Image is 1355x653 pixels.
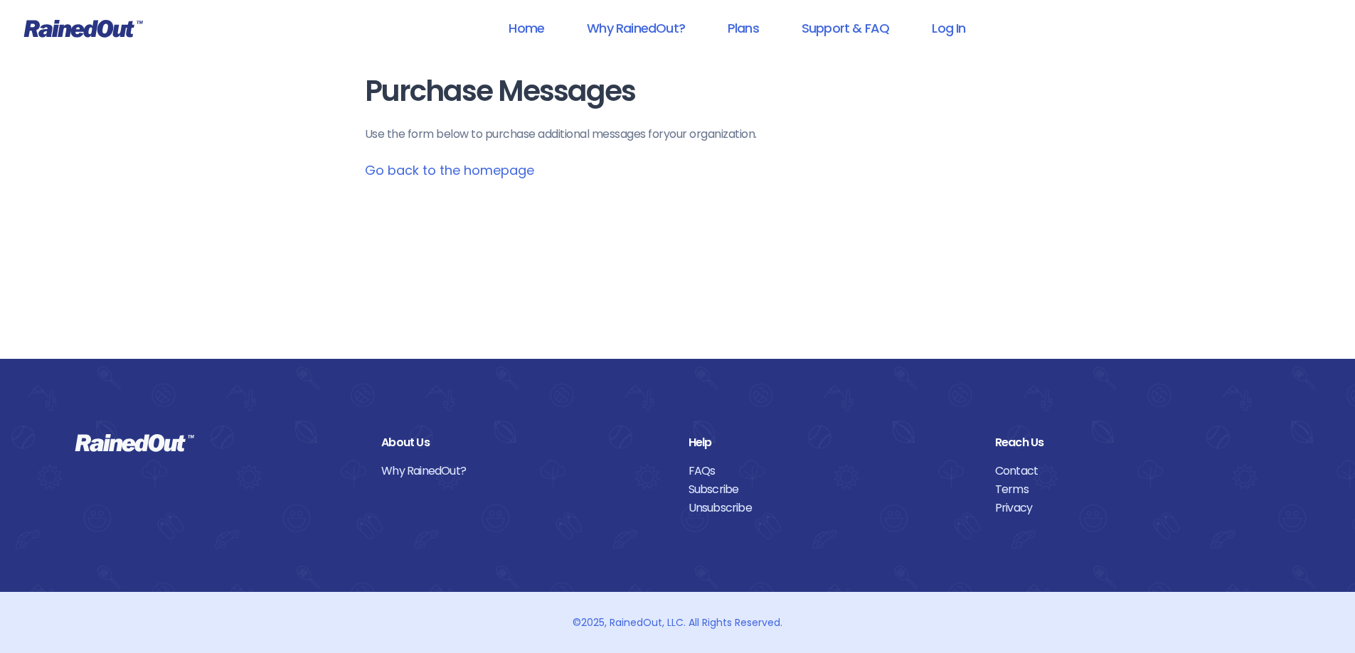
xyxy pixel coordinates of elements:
[689,499,974,517] a: Unsubscribe
[689,480,974,499] a: Subscribe
[365,75,991,107] h1: Purchase Messages
[995,433,1280,452] div: Reach Us
[689,433,974,452] div: Help
[709,12,777,44] a: Plans
[995,462,1280,480] a: Contact
[490,12,563,44] a: Home
[689,462,974,480] a: FAQs
[783,12,908,44] a: Support & FAQ
[913,12,984,44] a: Log In
[995,499,1280,517] a: Privacy
[381,462,666,480] a: Why RainedOut?
[995,480,1280,499] a: Terms
[365,161,534,179] a: Go back to the homepage
[365,126,991,143] p: Use the form below to purchase additional messages for your organization .
[568,12,703,44] a: Why RainedOut?
[381,433,666,452] div: About Us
